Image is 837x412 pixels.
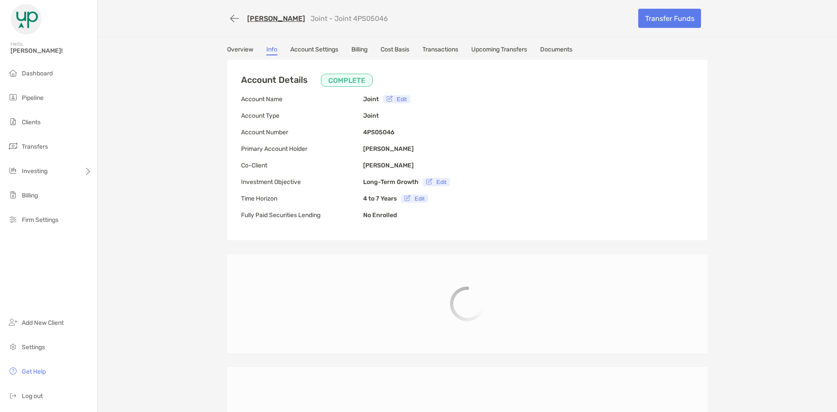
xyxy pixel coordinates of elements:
button: Edit [401,194,428,203]
a: Billing [351,46,367,55]
p: Co-Client [241,160,363,171]
img: Zoe Logo [10,3,42,35]
span: Pipeline [22,94,44,102]
p: Account Type [241,110,363,121]
p: Primary Account Holder [241,143,363,154]
a: Account Settings [290,46,338,55]
b: Long-Term Growth [363,178,418,186]
span: [PERSON_NAME]! [10,47,92,54]
b: [PERSON_NAME] [363,145,414,153]
img: dashboard icon [8,68,18,78]
p: Time Horizon [241,193,363,204]
p: Joint - Joint 4PS05046 [310,14,388,23]
span: Transfers [22,143,48,150]
b: 4 to 7 Years [363,195,397,202]
img: settings icon [8,341,18,352]
img: add_new_client icon [8,317,18,327]
img: get-help icon [8,366,18,376]
p: Investment Objective [241,177,363,187]
span: Settings [22,344,45,351]
h3: Account Details [241,74,373,87]
span: Get Help [22,368,46,375]
b: 4PS05046 [363,129,395,136]
span: Add New Client [22,319,64,327]
img: investing icon [8,165,18,176]
img: pipeline icon [8,92,18,102]
p: Fully Paid Securities Lending [241,210,363,221]
b: No Enrolled [363,211,397,219]
span: Dashboard [22,70,53,77]
b: Joint [363,95,379,103]
a: Documents [540,46,572,55]
a: Upcoming Transfers [471,46,527,55]
b: [PERSON_NAME] [363,162,414,169]
b: Joint [363,112,379,119]
span: Log out [22,392,43,400]
a: Overview [227,46,253,55]
a: Transactions [422,46,458,55]
span: Clients [22,119,41,126]
a: [PERSON_NAME] [247,14,305,23]
span: Investing [22,167,48,175]
span: Billing [22,192,38,199]
img: billing icon [8,190,18,200]
a: Transfer Funds [638,9,701,28]
p: Account Number [241,127,363,138]
p: Account Name [241,94,363,105]
a: Cost Basis [381,46,409,55]
p: COMPLETE [328,75,365,86]
span: Firm Settings [22,216,58,224]
button: Edit [383,95,410,103]
button: Edit [423,178,450,186]
img: logout icon [8,390,18,401]
img: firm-settings icon [8,214,18,225]
a: Info [266,46,277,55]
img: transfers icon [8,141,18,151]
img: clients icon [8,116,18,127]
